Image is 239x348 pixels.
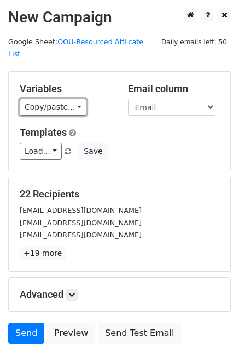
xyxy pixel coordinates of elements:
[20,83,112,95] h5: Variables
[79,143,107,160] button: Save
[20,99,86,116] a: Copy/paste...
[8,323,44,344] a: Send
[8,38,143,58] a: OOU-Resourced Afflicate List
[20,219,142,227] small: [EMAIL_ADDRESS][DOMAIN_NAME]
[158,36,231,48] span: Daily emails left: 50
[20,143,62,160] a: Load...
[20,231,142,239] small: [EMAIL_ADDRESS][DOMAIN_NAME]
[128,83,220,95] h5: Email column
[20,127,67,138] a: Templates
[20,289,219,301] h5: Advanced
[158,38,231,46] a: Daily emails left: 50
[98,323,181,344] a: Send Test Email
[20,188,219,200] h5: 22 Recipients
[20,206,142,214] small: [EMAIL_ADDRESS][DOMAIN_NAME]
[184,296,239,348] iframe: Chat Widget
[8,8,231,27] h2: New Campaign
[20,247,66,260] a: +19 more
[8,38,143,58] small: Google Sheet:
[47,323,95,344] a: Preview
